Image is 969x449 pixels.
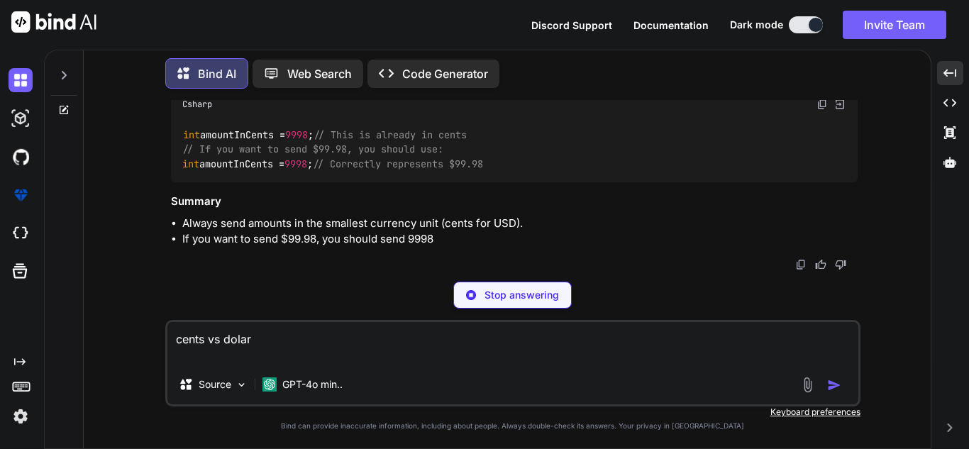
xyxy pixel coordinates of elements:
[402,65,488,82] p: Code Generator
[9,404,33,428] img: settings
[843,11,946,39] button: Invite Team
[182,157,199,170] span: int
[633,18,709,33] button: Documentation
[815,259,826,270] img: like
[531,18,612,33] button: Discord Support
[11,11,96,33] img: Bind AI
[262,377,277,392] img: GPT-4o mini
[285,128,308,141] span: 9998
[827,378,841,392] img: icon
[165,421,860,431] p: Bind can provide inaccurate information, including about people. Always double-check its answers....
[182,99,212,110] span: Csharp
[795,259,807,270] img: copy
[182,128,484,172] code: amountInCents = ; amountInCents = ;
[834,98,846,111] img: Open in Browser
[314,128,467,141] span: // This is already in cents
[182,143,443,156] span: // If you want to send $99.98, you should use:
[9,106,33,131] img: darkAi-studio
[799,377,816,393] img: attachment
[313,157,483,170] span: // Correctly represents $99.98
[236,379,248,391] img: Pick Models
[9,145,33,169] img: githubDark
[199,377,231,392] p: Source
[9,68,33,92] img: darkChat
[182,231,858,248] li: If you want to send $99.98, you should send 9998
[282,377,343,392] p: GPT-4o min..
[287,65,352,82] p: Web Search
[167,322,858,365] textarea: cents vs dolar
[165,406,860,418] p: Keyboard preferences
[171,194,858,210] h3: Summary
[835,259,846,270] img: dislike
[730,18,783,32] span: Dark mode
[9,183,33,207] img: premium
[531,19,612,31] span: Discord Support
[198,65,236,82] p: Bind AI
[816,99,828,110] img: copy
[484,288,559,302] p: Stop answering
[633,19,709,31] span: Documentation
[183,128,200,141] span: int
[9,221,33,245] img: cloudideIcon
[284,157,307,170] span: 9998
[182,216,858,232] li: Always send amounts in the smallest currency unit (cents for USD).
